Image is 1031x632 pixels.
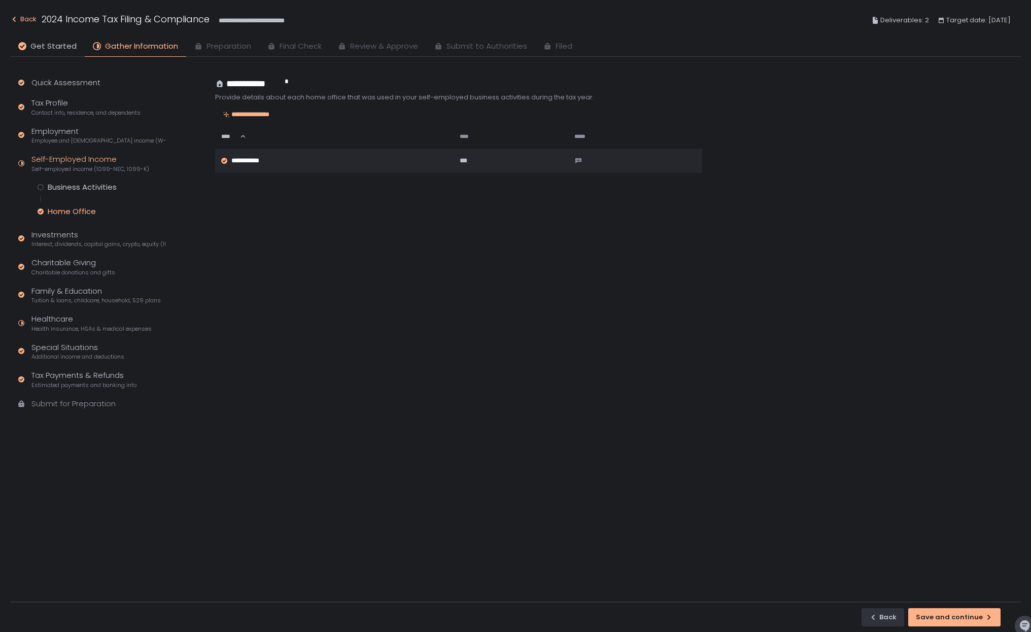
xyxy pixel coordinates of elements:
[946,14,1011,26] span: Target date: [DATE]
[48,182,117,192] div: Business Activities
[31,229,166,249] div: Investments
[862,608,904,626] button: Back
[350,41,418,52] span: Review & Approve
[31,126,166,145] div: Employment
[31,109,141,117] span: Contact info, residence, and dependents
[31,353,124,361] span: Additional income and deductions
[31,398,116,410] div: Submit for Preparation
[31,370,136,389] div: Tax Payments & Refunds
[556,41,572,52] span: Filed
[31,286,161,305] div: Family & Education
[31,137,166,145] span: Employee and [DEMOGRAPHIC_DATA] income (W-2s)
[31,240,166,248] span: Interest, dividends, capital gains, crypto, equity (1099s, K-1s)
[10,13,37,25] div: Back
[31,269,115,276] span: Charitable donations and gifts
[42,12,210,26] h1: 2024 Income Tax Filing & Compliance
[908,608,1001,626] button: Save and continue
[31,297,161,304] span: Tuition & loans, childcare, household, 529 plans
[215,93,702,102] div: Provide details about each home office that was used in your self-employed business activities du...
[869,613,897,622] div: Back
[207,41,251,52] span: Preparation
[31,257,115,276] div: Charitable Giving
[31,381,136,389] span: Estimated payments and banking info
[31,165,149,173] span: Self-employed income (1099-NEC, 1099-K)
[31,342,124,361] div: Special Situations
[10,12,37,29] button: Back
[880,14,929,26] span: Deliverables: 2
[48,206,96,217] div: Home Office
[446,41,527,52] span: Submit to Authorities
[30,41,77,52] span: Get Started
[916,613,993,622] div: Save and continue
[31,154,149,173] div: Self-Employed Income
[31,77,100,89] div: Quick Assessment
[31,325,152,333] span: Health insurance, HSAs & medical expenses
[31,97,141,117] div: Tax Profile
[31,313,152,333] div: Healthcare
[280,41,322,52] span: Final Check
[105,41,178,52] span: Gather Information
